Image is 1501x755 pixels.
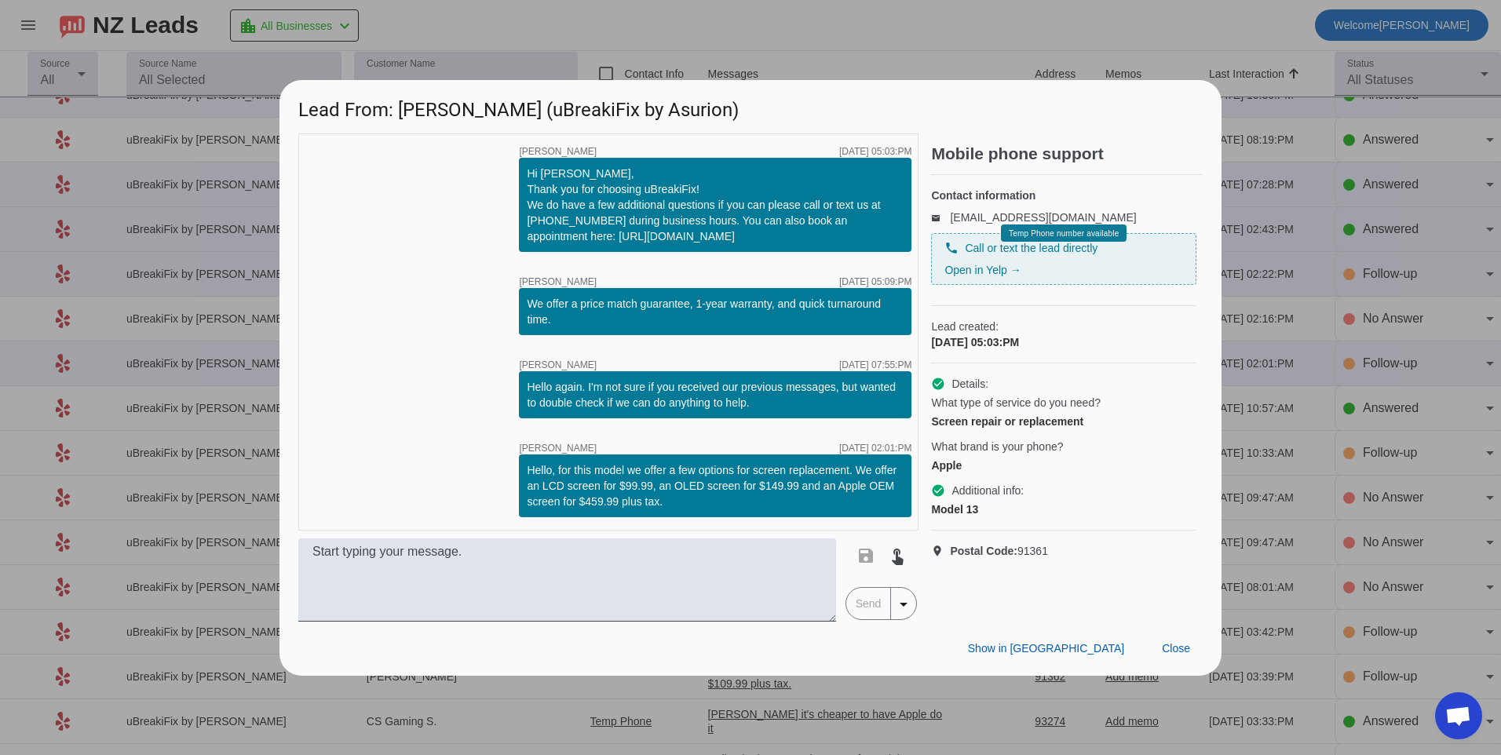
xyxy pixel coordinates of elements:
span: Details: [951,376,988,392]
div: [DATE] 05:09:PM [839,277,911,286]
span: [PERSON_NAME] [519,277,597,286]
span: Show in [GEOGRAPHIC_DATA] [968,642,1124,655]
span: 91361 [950,543,1048,559]
span: Call or text the lead directly [965,240,1097,256]
span: Close [1162,642,1190,655]
span: What type of service do you need? [931,395,1101,410]
div: [DATE] 05:03:PM [931,334,1196,350]
h2: Mobile phone support [931,146,1203,162]
mat-icon: email [931,213,950,221]
mat-icon: location_on [931,545,950,557]
mat-icon: phone [944,241,959,255]
span: [PERSON_NAME] [519,147,597,156]
span: Temp Phone number available [1009,229,1119,238]
div: Hi [PERSON_NAME], Thank you for choosing uBreakiFix! We do have a few additional questions if you... [527,166,904,244]
mat-icon: touch_app [888,546,907,565]
span: [PERSON_NAME] [519,360,597,370]
mat-icon: check_circle [931,377,945,391]
div: Model 13 [931,502,1196,517]
div: [DATE] 07:55:PM [839,360,911,370]
div: Open chat [1435,692,1482,739]
span: Additional info: [951,483,1024,498]
span: What brand is your phone? [931,439,1063,454]
a: [EMAIL_ADDRESS][DOMAIN_NAME] [950,211,1136,224]
div: Hello again. I'm not sure if you received our previous messages, but wanted to double check if we... [527,379,904,410]
a: Open in Yelp → [944,264,1021,276]
span: Lead created: [931,319,1196,334]
h1: Lead From: [PERSON_NAME] (uBreakiFix by Asurion) [279,80,1222,133]
div: We offer a price match guarantee, 1-year warranty, and quick turnaround time. ​ [527,296,904,327]
div: Hello, for this model we offer a few options for screen replacement. We offer an LCD screen for $... [527,462,904,509]
div: [DATE] 02:01:PM [839,443,911,453]
div: Screen repair or replacement [931,414,1196,429]
button: Show in [GEOGRAPHIC_DATA] [955,635,1137,663]
strong: Postal Code: [950,545,1017,557]
span: [PERSON_NAME] [519,443,597,453]
mat-icon: arrow_drop_down [894,595,913,614]
div: Apple [931,458,1196,473]
div: [DATE] 05:03:PM [839,147,911,156]
mat-icon: check_circle [931,483,945,498]
h4: Contact information [931,188,1196,203]
button: Close [1149,635,1203,663]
